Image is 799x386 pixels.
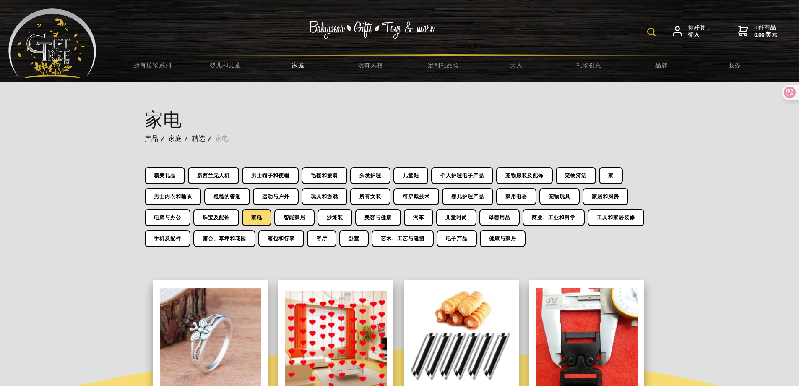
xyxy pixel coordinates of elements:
[154,172,176,179] font: 精美礼品
[154,193,192,200] font: 男士内衣和睡衣
[334,56,407,74] a: 装饰风格
[210,61,241,69] font: 婴儿和儿童
[597,214,635,221] font: 工具和家居装修
[442,188,493,205] a: 婴儿护理产品
[489,214,510,221] font: 母婴用品
[505,193,527,200] font: 家用电器
[565,172,587,179] font: 宠物清洁
[242,167,299,184] a: 男士帽子和便帽
[192,134,205,142] font: 精选
[532,214,575,221] font: 商业、工业和科学
[381,235,424,242] font: 艺术、工艺与缝纫
[393,188,439,205] a: 可穿戴技术
[428,61,459,69] font: 定制礼品盒
[599,167,623,184] a: 家
[523,209,585,226] a: 商业、工业和科学
[407,56,480,74] a: 定制礼品盒
[215,134,229,142] font: 家电
[145,188,201,205] a: 男士内衣和睡衣
[262,193,289,200] font: 运动与户外
[588,209,644,226] a: 工具和家居装修
[698,56,770,74] a: 服务
[436,209,476,226] a: 儿童时尚
[145,134,158,142] font: 产品
[576,61,601,69] font: 礼物创意
[404,209,433,226] a: 汽车
[446,235,468,242] font: 电子产品
[307,230,336,247] a: 客厅
[539,188,580,205] a: 宠物玩具
[318,209,352,226] a: 沙滩装
[445,214,467,221] font: 儿童时尚
[213,193,241,200] font: 粗糙的管道
[188,167,239,184] a: 新西兰无人机
[583,188,628,205] a: 家居和厨房
[327,214,343,221] font: 沙滩装
[358,61,383,69] font: 装饰风格
[145,108,182,131] font: 家电
[754,31,777,38] font: 0.00 美元
[403,193,430,200] font: 可穿戴技术
[145,230,190,247] a: 手机及配件
[489,235,516,242] font: 健康与家居
[754,24,776,31] font: 0 件商品
[302,188,347,205] a: 玩具和游戏
[145,209,190,226] a: 电脑与办公
[253,188,299,205] a: 运动与户外
[251,172,289,179] font: 男士帽子和便帽
[440,172,484,179] font: 个人护理电子产品
[431,167,493,184] a: 个人护理电子产品
[496,167,553,184] a: 宠物服装及配饰
[204,188,250,205] a: 粗糙的管道
[359,172,381,179] font: 头发护理
[592,193,619,200] font: 家居和厨房
[480,56,552,74] a: 大人
[552,56,625,74] a: 礼物创意
[364,214,392,221] font: 美容与健康
[413,214,424,221] font: 汽车
[242,209,271,226] a: 家电
[655,61,668,69] font: 品牌
[311,193,338,200] font: 玩具和游戏
[339,230,369,247] a: 卧室
[284,214,305,221] font: 智能家居
[608,172,614,179] font: 家
[738,24,777,39] a: 0 件商品0.00 美元
[311,172,338,179] font: 毛毯和披肩
[451,193,484,200] font: 婴儿护理产品
[193,209,239,226] a: 珠宝及配饰
[349,235,359,242] font: 卧室
[134,61,172,69] font: 所有植物系列
[154,214,181,221] font: 电脑与办公
[316,235,327,242] font: 客厅
[688,31,700,38] font: 登入
[393,167,428,184] a: 儿童鞋
[145,133,168,144] a: 产品
[479,209,520,226] a: 母婴用品
[505,172,544,179] font: 宠物服装及配饰
[262,56,334,74] a: 家庭
[350,188,390,205] a: 所有女装
[625,56,698,74] a: 品牌
[215,133,239,144] a: 家电
[359,193,381,200] font: 所有女装
[192,133,215,144] a: 精选
[510,61,523,69] font: 大人
[258,230,304,247] a: 箱包和行李
[268,235,295,242] font: 箱包和行李
[168,134,182,142] font: 家庭
[309,21,435,39] img: 婴儿服装 - 礼品 - 玩具等
[292,61,305,69] font: 家庭
[145,167,185,184] a: 精美礼品
[728,61,741,69] font: 服务
[117,56,189,74] a: 所有植物系列
[193,230,255,247] a: 露台、草坪和花园
[8,8,96,78] img: 婴儿用品 - 礼品 - 玩具等等...
[189,56,262,74] a: 婴儿和儿童
[203,235,246,242] font: 露台、草坪和花园
[168,133,192,144] a: 家庭
[480,230,526,247] a: 健康与家居
[350,167,390,184] a: 头发护理
[274,209,315,226] a: 智能家居
[203,214,230,221] font: 珠宝及配饰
